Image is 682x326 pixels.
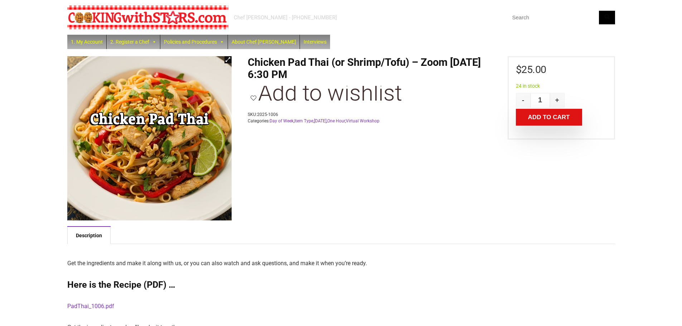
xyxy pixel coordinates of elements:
[67,35,106,49] a: 1. My Account
[516,63,546,76] bdi: 25.00
[160,35,228,49] a: Policies and Procedures
[300,35,330,49] a: Interviews
[248,118,498,124] span: Categories: , , , ,
[531,93,550,108] input: Qty
[508,11,615,24] input: Search
[346,118,379,123] a: Virtual Workshop
[228,35,300,49] a: About Chef [PERSON_NAME]
[599,11,615,24] button: Search
[67,279,615,290] h2: Here is the Recipe (PDF) …
[67,258,615,268] p: Get the ingredients and make it along with us, or you can also watch and ask questions, and make ...
[107,35,160,49] a: 2. Register a Chef
[516,109,582,126] button: Add to cart
[67,56,232,220] img: Chicken Pad Thai (or Shrimp/Tofu) - Zoom Monday Oct 6, 2025 @ 6:30 PM
[234,14,337,21] div: Chef [PERSON_NAME] - [PHONE_NUMBER]
[248,56,498,81] h1: Chicken Pad Thai (or Shrimp/Tofu) – Zoom [DATE] 6:30 PM
[516,63,522,76] span: $
[327,118,345,123] a: One Hour
[67,227,111,244] a: Description
[550,93,565,108] button: +
[270,118,294,123] a: Day of Week
[294,118,313,123] a: Item Type
[516,93,531,108] button: -
[314,118,327,123] a: [DATE]
[257,112,278,117] span: 2025-1006
[224,56,232,63] a: View full-screen image gallery
[67,303,114,310] a: PadThai_1006.pdf
[67,5,228,29] img: Chef Paula's Cooking With Stars
[248,111,498,118] span: SKU:
[516,83,607,88] p: 24 in stock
